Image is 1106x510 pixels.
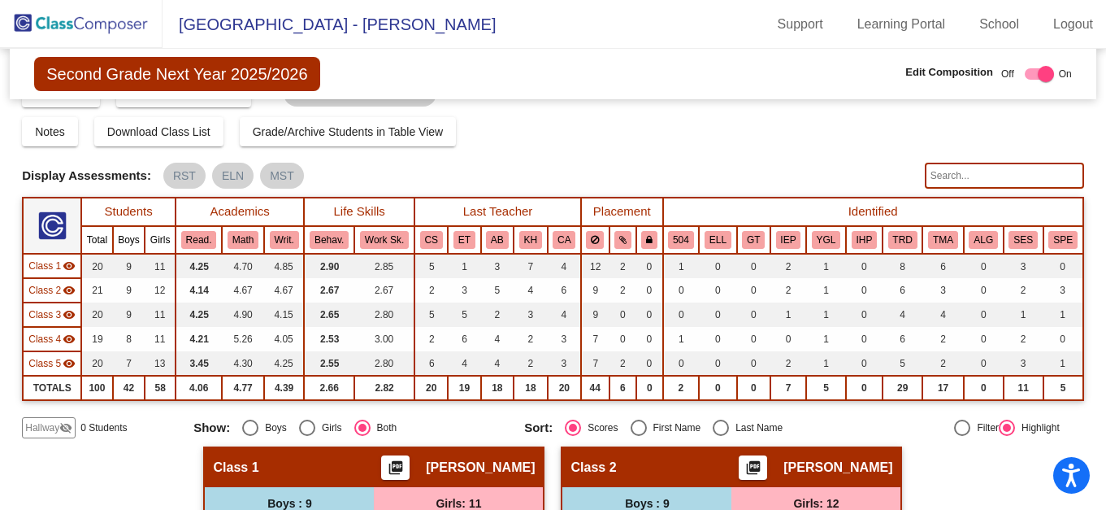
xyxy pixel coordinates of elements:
[737,278,770,303] td: 0
[609,254,637,278] td: 2
[846,278,883,303] td: 0
[705,231,731,249] button: ELL
[514,376,547,400] td: 18
[176,198,304,226] th: Academics
[846,351,883,376] td: 0
[453,231,475,249] button: ET
[776,231,801,249] button: IEP
[964,303,1004,327] td: 0
[145,351,176,376] td: 13
[883,254,923,278] td: 8
[514,226,547,254] th: Kerry Holubar
[770,254,806,278] td: 2
[581,376,609,400] td: 44
[609,278,637,303] td: 2
[846,303,883,327] td: 0
[922,303,963,327] td: 4
[81,376,112,400] td: 100
[812,231,841,249] button: YGL
[63,308,76,321] mat-icon: visibility
[304,254,354,278] td: 2.90
[481,278,514,303] td: 5
[699,351,736,376] td: 0
[386,460,406,482] mat-icon: picture_as_pdf
[905,64,993,81] span: Edit Composition
[63,333,76,346] mat-icon: visibility
[744,460,763,482] mat-icon: picture_as_pdf
[922,278,963,303] td: 3
[770,303,806,327] td: 1
[113,254,145,278] td: 9
[519,231,542,249] button: KH
[28,332,61,347] span: Class 4
[145,278,176,303] td: 12
[1048,231,1078,249] button: SPE
[609,376,637,400] td: 6
[304,278,354,303] td: 2.67
[553,231,575,249] button: CA
[1008,231,1038,249] button: SES
[846,376,883,400] td: 0
[354,254,414,278] td: 2.85
[1043,226,1083,254] th: Speech Services only IEP
[414,254,448,278] td: 5
[414,303,448,327] td: 5
[258,421,287,435] div: Boys
[663,303,700,327] td: 0
[176,327,222,351] td: 4.21
[663,254,700,278] td: 1
[448,278,480,303] td: 3
[264,303,304,327] td: 4.15
[524,420,843,436] mat-radio-group: Select an option
[414,376,448,400] td: 20
[22,117,78,146] button: Notes
[581,327,609,351] td: 7
[883,376,923,400] td: 29
[23,278,81,303] td: Beth Nelson - No Class Name
[922,327,963,351] td: 2
[806,226,846,254] th: Young for grade level
[1059,67,1072,81] span: On
[636,376,662,400] td: 0
[354,376,414,400] td: 2.82
[729,421,783,435] div: Last Name
[481,376,514,400] td: 18
[371,421,397,435] div: Both
[94,117,223,146] button: Download Class List
[481,351,514,376] td: 4
[163,163,206,189] mat-chip: RST
[770,376,806,400] td: 7
[699,278,736,303] td: 0
[581,254,609,278] td: 12
[181,231,217,249] button: Read.
[609,226,637,254] th: Keep with students
[448,303,480,327] td: 5
[970,421,999,435] div: Filter
[883,278,923,303] td: 6
[81,327,112,351] td: 19
[193,420,512,436] mat-radio-group: Select an option
[922,351,963,376] td: 2
[609,327,637,351] td: 0
[212,163,254,189] mat-chip: ELN
[737,327,770,351] td: 0
[548,303,581,327] td: 4
[163,11,496,37] span: [GEOGRAPHIC_DATA] - [PERSON_NAME]
[35,125,65,138] span: Notes
[548,254,581,278] td: 4
[304,198,414,226] th: Life Skills
[964,254,1004,278] td: 0
[113,376,145,400] td: 42
[304,303,354,327] td: 2.65
[28,283,61,298] span: Class 2
[354,278,414,303] td: 2.67
[1004,226,1043,254] th: Social Emotional Support (NP, Lisa or Ashley)
[360,231,409,249] button: Work Sk.
[80,421,127,435] span: 0 Students
[514,254,547,278] td: 7
[846,327,883,351] td: 0
[737,376,770,400] td: 0
[264,278,304,303] td: 4.67
[883,226,923,254] th: Title Reading Support
[145,226,176,254] th: Girls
